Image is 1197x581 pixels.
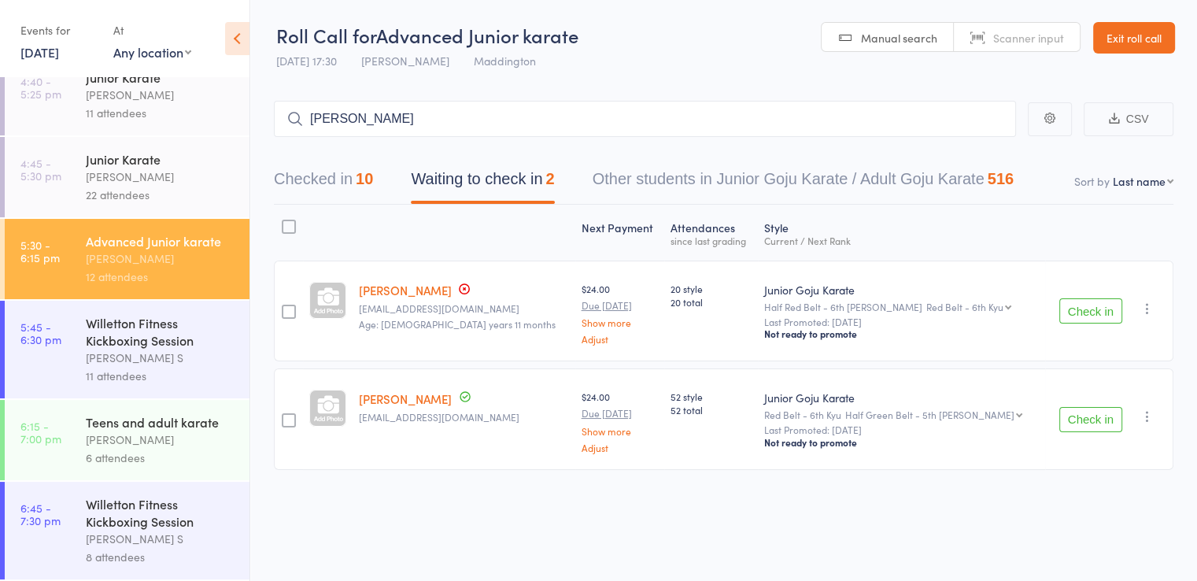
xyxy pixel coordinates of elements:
button: Checked in10 [274,162,373,204]
div: $24.00 [582,390,659,452]
div: Half Red Belt - 6th [PERSON_NAME] [764,302,1039,312]
div: Red Belt - 6th Kyu [764,409,1039,420]
a: Adjust [582,442,659,453]
a: Show more [582,426,659,436]
div: 10 [356,170,373,187]
a: 5:45 -6:30 pmWilletton Fitness Kickboxing Session[PERSON_NAME] S11 attendees [5,301,249,398]
time: 6:45 - 7:30 pm [20,501,61,527]
div: Current / Next Rank [764,235,1039,246]
span: 20 style [671,282,752,295]
div: Not ready to promote [764,328,1039,340]
a: 6:15 -7:00 pmTeens and adult karate[PERSON_NAME]6 attendees [5,400,249,480]
span: Scanner input [993,30,1064,46]
input: Search by name [274,101,1016,137]
time: 4:45 - 5:30 pm [20,157,61,182]
div: [PERSON_NAME] [86,86,236,104]
div: 516 [988,170,1014,187]
span: 52 style [671,390,752,403]
div: 6 attendees [86,449,236,467]
span: [DATE] 17:30 [276,53,337,68]
span: 52 total [671,403,752,416]
div: 8 attendees [86,548,236,566]
div: Junior Goju Karate [764,282,1039,298]
a: 4:40 -5:25 pmJunior Karate[PERSON_NAME]11 attendees [5,55,249,135]
div: Next Payment [575,212,665,253]
small: Last Promoted: [DATE] [764,316,1039,328]
span: 20 total [671,295,752,309]
time: 6:15 - 7:00 pm [20,420,61,445]
a: [DATE] [20,43,59,61]
div: Events for [20,17,98,43]
span: Age: [DEMOGRAPHIC_DATA] years 11 months [359,317,556,331]
span: [PERSON_NAME] [361,53,449,68]
div: Junior Goju Karate [764,390,1039,405]
label: Sort by [1074,173,1110,189]
div: 11 attendees [86,104,236,122]
div: 11 attendees [86,367,236,385]
button: CSV [1084,102,1173,136]
span: Advanced Junior karate [376,22,578,48]
small: binsonkurian@gmail.com [359,303,568,314]
div: [PERSON_NAME] S [86,349,236,367]
time: 5:45 - 6:30 pm [20,320,61,346]
a: Adjust [582,334,659,344]
small: panganiban.eva@yahoo.com [359,412,568,423]
a: 4:45 -5:30 pmJunior Karate[PERSON_NAME]22 attendees [5,137,249,217]
div: 12 attendees [86,268,236,286]
small: Due [DATE] [582,408,659,419]
div: Willetton Fitness Kickboxing Session [86,314,236,349]
time: 4:40 - 5:25 pm [20,75,61,100]
div: Willetton Fitness Kickboxing Session [86,495,236,530]
div: [PERSON_NAME] [86,250,236,268]
time: 5:30 - 6:15 pm [20,239,60,264]
div: At [113,17,191,43]
div: 2 [545,170,554,187]
div: [PERSON_NAME] [86,168,236,186]
div: since last grading [671,235,752,246]
div: [PERSON_NAME] S [86,530,236,548]
div: Style [758,212,1045,253]
a: [PERSON_NAME] [359,390,452,407]
button: Other students in Junior Goju Karate / Adult Goju Karate516 [593,162,1014,204]
small: Due [DATE] [582,300,659,311]
button: Waiting to check in2 [411,162,554,204]
div: Junior Karate [86,68,236,86]
div: [PERSON_NAME] [86,431,236,449]
span: Maddington [474,53,536,68]
a: 6:45 -7:30 pmWilletton Fitness Kickboxing Session[PERSON_NAME] S8 attendees [5,482,249,579]
div: Junior Karate [86,150,236,168]
div: Last name [1113,173,1166,189]
div: Half Green Belt - 5th [PERSON_NAME] [845,409,1014,420]
a: 5:30 -6:15 pmAdvanced Junior karate[PERSON_NAME]12 attendees [5,219,249,299]
button: Check in [1059,298,1122,324]
div: Teens and adult karate [86,413,236,431]
small: Last Promoted: [DATE] [764,424,1039,435]
div: 22 attendees [86,186,236,204]
button: Check in [1059,407,1122,432]
div: Not ready to promote [764,436,1039,449]
a: [PERSON_NAME] [359,282,452,298]
div: Red Belt - 6th Kyu [926,302,1003,312]
a: Show more [582,317,659,328]
div: Any location [113,43,191,61]
a: Exit roll call [1093,22,1175,54]
div: Advanced Junior karate [86,232,236,250]
span: Roll Call for [276,22,376,48]
div: Atten­dances [664,212,758,253]
span: Manual search [861,30,937,46]
div: $24.00 [582,282,659,344]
